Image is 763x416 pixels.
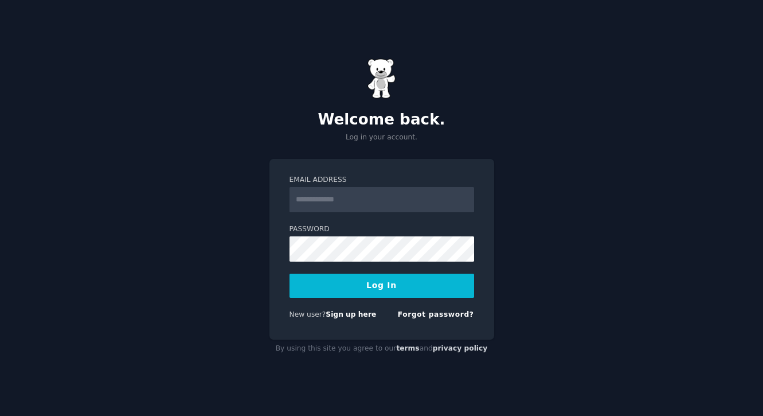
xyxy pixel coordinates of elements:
[398,310,474,318] a: Forgot password?
[396,344,419,352] a: terms
[269,340,494,358] div: By using this site you agree to our and
[269,111,494,129] h2: Welcome back.
[289,175,474,185] label: Email Address
[289,310,326,318] span: New user?
[289,224,474,235] label: Password
[326,310,376,318] a: Sign up here
[289,274,474,298] button: Log In
[433,344,488,352] a: privacy policy
[367,59,396,99] img: Gummy Bear
[269,133,494,143] p: Log in your account.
